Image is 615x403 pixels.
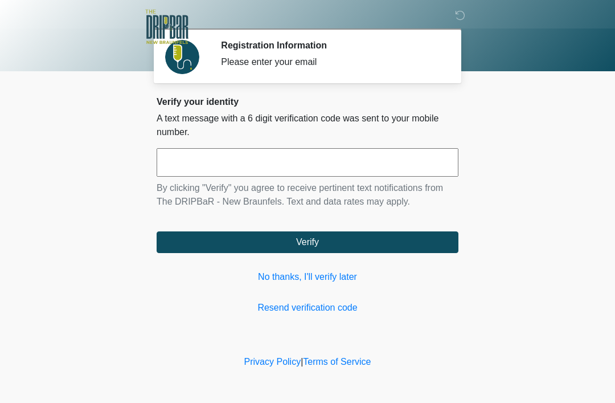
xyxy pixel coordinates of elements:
[301,357,303,367] a: |
[221,55,441,69] div: Please enter your email
[157,270,458,284] a: No thanks, I'll verify later
[157,231,458,253] button: Verify
[244,357,301,367] a: Privacy Policy
[157,96,458,107] h2: Verify your identity
[157,181,458,209] p: By clicking "Verify" you agree to receive pertinent text notifications from The DRIPBaR - New Bra...
[157,301,458,315] a: Resend verification code
[157,112,458,139] p: A text message with a 6 digit verification code was sent to your mobile number.
[165,40,199,74] img: Agent Avatar
[303,357,371,367] a: Terms of Service
[145,9,188,46] img: The DRIPBaR - New Braunfels Logo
